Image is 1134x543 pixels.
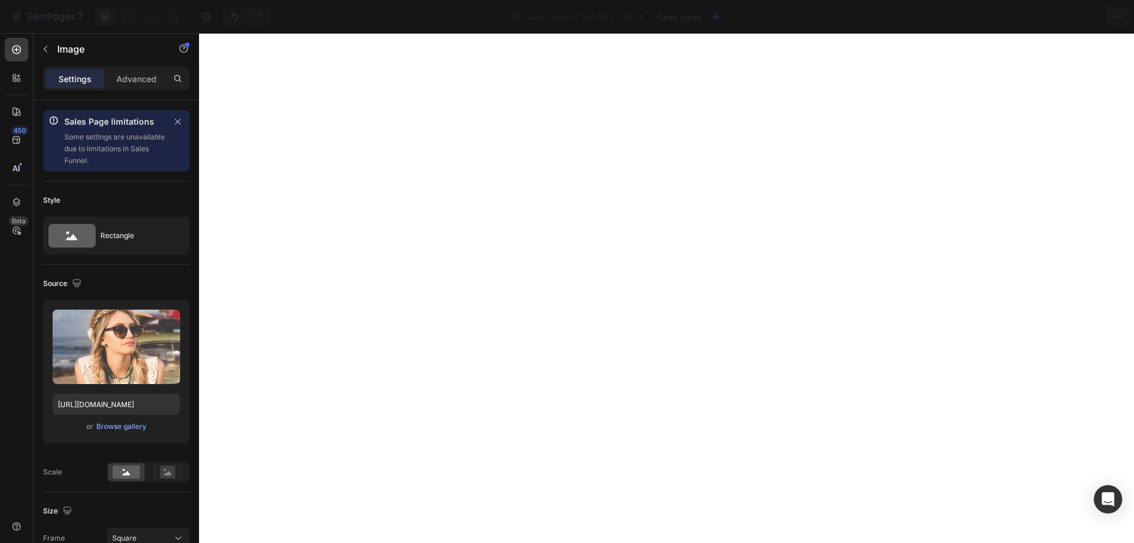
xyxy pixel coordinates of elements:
[53,310,180,384] img: preview-image
[9,216,28,226] div: Beta
[199,33,1134,543] iframe: Design area
[96,421,146,432] div: Browse gallery
[96,421,147,433] button: Browse gallery
[11,126,28,135] div: 450
[53,394,180,415] input: https://example.com/image.jpg
[1012,5,1051,28] button: Save
[43,503,74,519] div: Size
[43,195,60,206] div: Style
[100,222,172,249] div: Rectangle
[86,420,93,434] span: or
[58,73,92,85] p: Settings
[64,131,166,167] p: Some settings are unavailable due to limitations in Sales Funnel.
[1022,12,1041,22] span: Save
[43,276,84,292] div: Source
[657,11,701,23] span: Sales page
[1055,5,1105,28] button: Publish
[1065,11,1095,23] div: Publish
[116,73,157,85] p: Advanced
[1094,485,1122,513] div: Open Intercom Messenger
[5,5,88,28] button: 7
[43,467,62,477] div: Scale
[64,115,166,129] p: Sales Page limitations
[223,5,271,28] div: Undo/Redo
[649,11,652,23] span: /
[57,42,158,56] p: Image
[522,11,647,23] span: Sales Funnel - [DATE] 20:55:19
[77,9,83,24] p: 7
